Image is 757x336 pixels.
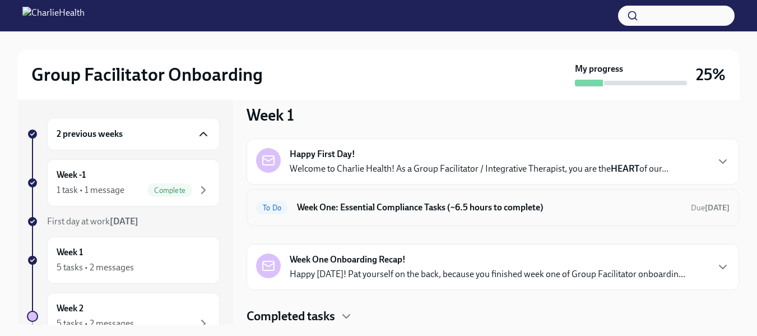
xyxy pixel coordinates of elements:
p: Welcome to Charlie Health! As a Group Facilitator / Integrative Therapist, you are the of our... [290,163,668,175]
div: Completed tasks [247,308,739,325]
div: 2 previous weeks [47,118,220,150]
div: 1 task • 1 message [57,184,124,196]
strong: My progress [575,63,623,75]
strong: HEART [611,163,639,174]
div: 5 tasks • 2 messages [57,261,134,274]
a: To DoWeek One: Essential Compliance Tasks (~6.5 hours to complete)Due[DATE] [256,199,730,217]
p: Happy [DATE]! Pat yourself on the back, because you finished week one of Group Facilitator onboar... [290,268,685,280]
img: CharlieHealth [22,7,85,25]
div: 5 tasks • 2 messages [57,317,134,330]
h6: Week -1 [57,169,86,181]
h6: Week 2 [57,302,83,315]
h6: Week One: Essential Compliance Tasks (~6.5 hours to complete) [297,201,682,214]
span: September 15th, 2025 10:00 [691,202,730,213]
a: Week -11 task • 1 messageComplete [27,159,220,206]
strong: Happy First Day! [290,148,355,160]
span: Complete [147,186,192,195]
strong: [DATE] [110,216,138,227]
h6: Week 1 [57,246,83,259]
h2: Group Facilitator Onboarding [31,63,263,86]
h6: 2 previous weeks [57,128,123,140]
a: Week 15 tasks • 2 messages [27,237,220,284]
h4: Completed tasks [247,308,335,325]
a: First day at work[DATE] [27,215,220,228]
span: First day at work [47,216,138,227]
span: Due [691,203,730,213]
strong: [DATE] [705,203,730,213]
span: To Do [256,204,288,212]
strong: Week One Onboarding Recap! [290,254,406,266]
h3: Week 1 [247,105,294,125]
h3: 25% [696,65,726,85]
